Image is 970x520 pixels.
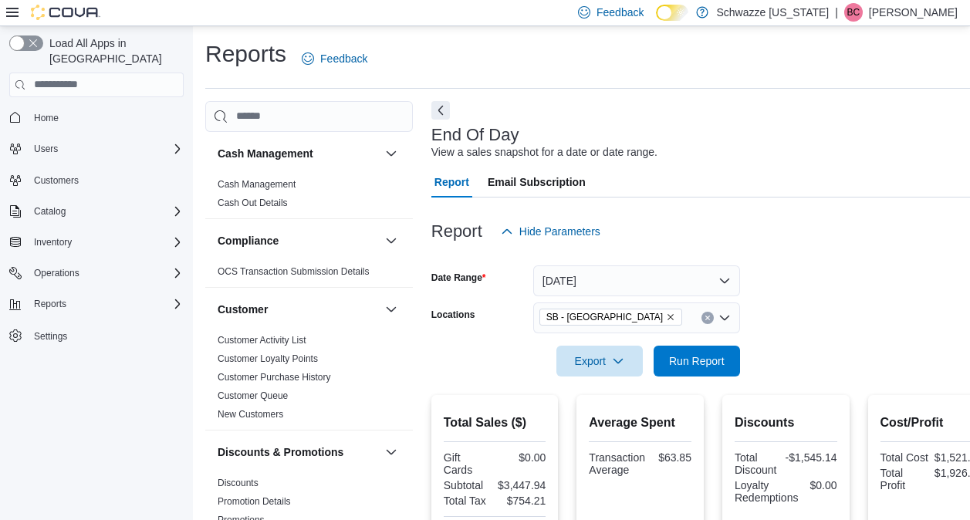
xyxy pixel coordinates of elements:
span: Dark Mode [656,21,657,22]
span: Inventory [28,233,184,252]
div: Total Discount [735,451,779,476]
div: Total Profit [880,467,928,491]
button: Clear input [701,312,714,324]
span: Customers [34,174,79,187]
span: Users [28,140,184,158]
div: Cash Management [205,175,413,218]
span: Feedback [597,5,644,20]
button: Reports [3,293,190,315]
div: Transaction Average [589,451,645,476]
span: Settings [34,330,67,343]
button: Customers [3,169,190,191]
span: Operations [34,267,79,279]
button: Cash Management [218,146,379,161]
div: Customer [205,331,413,430]
button: Operations [28,264,86,282]
a: Customers [28,171,85,190]
button: Open list of options [718,312,731,324]
span: Home [34,112,59,124]
button: Inventory [3,231,190,253]
button: Catalog [3,201,190,222]
div: View a sales snapshot for a date or date range. [431,144,657,160]
span: Settings [28,326,184,345]
a: New Customers [218,409,283,420]
button: Customer [218,302,379,317]
div: Total Cost [880,451,928,464]
span: Run Report [669,353,725,369]
a: Cash Out Details [218,198,288,208]
input: Dark Mode [656,5,688,21]
span: Report [434,167,469,198]
h3: Cash Management [218,146,313,161]
button: Next [431,101,450,120]
div: Compliance [205,262,413,287]
div: Loyalty Redemptions [735,479,799,504]
span: Home [28,108,184,127]
div: $0.00 [498,451,546,464]
h3: End Of Day [431,126,519,144]
span: SB - Glendale [539,309,682,326]
span: Discounts [218,477,259,489]
span: BC [847,3,860,22]
span: OCS Transaction Submission Details [218,265,370,278]
span: Catalog [34,205,66,218]
span: Load All Apps in [GEOGRAPHIC_DATA] [43,35,184,66]
button: Export [556,346,643,376]
h3: Customer [218,302,268,317]
h1: Reports [205,39,286,69]
button: Run Report [654,346,740,376]
a: Customer Queue [218,390,288,401]
a: Promotion Details [218,496,291,507]
span: Email Subscription [488,167,586,198]
div: $754.21 [498,495,546,507]
h3: Report [431,222,482,241]
span: Promotion Details [218,495,291,508]
a: Discounts [218,478,259,488]
div: $63.85 [651,451,691,464]
span: Reports [34,298,66,310]
button: Remove SB - Glendale from selection in this group [666,312,675,322]
span: Operations [28,264,184,282]
span: Customer Queue [218,390,288,402]
label: Locations [431,309,475,321]
button: Home [3,106,190,129]
a: Customer Loyalty Points [218,353,318,364]
label: Date Range [431,272,486,284]
div: Subtotal [444,479,492,491]
button: Discounts & Promotions [382,443,401,461]
div: Gift Cards [444,451,492,476]
button: Reports [28,295,73,313]
button: Inventory [28,233,78,252]
span: Inventory [34,236,72,248]
button: [DATE] [533,265,740,296]
span: Customer Loyalty Points [218,353,318,365]
button: Discounts & Promotions [218,444,379,460]
h2: Total Sales ($) [444,414,546,432]
p: Schwazze [US_STATE] [716,3,829,22]
button: Hide Parameters [495,216,607,247]
h3: Compliance [218,233,279,248]
h2: Average Spent [589,414,691,432]
h2: Discounts [735,414,837,432]
span: Reports [28,295,184,313]
span: New Customers [218,408,283,420]
a: Feedback [296,43,373,74]
span: Hide Parameters [519,224,600,239]
a: Home [28,109,65,127]
button: Settings [3,324,190,346]
span: Export [566,346,634,376]
div: Brennan Croy [844,3,863,22]
span: SB - [GEOGRAPHIC_DATA] [546,309,663,325]
img: Cova [31,5,100,20]
button: Catalog [28,202,72,221]
h3: Discounts & Promotions [218,444,343,460]
button: Operations [3,262,190,284]
span: Cash Out Details [218,197,288,209]
span: Feedback [320,51,367,66]
div: $0.00 [804,479,836,491]
a: Customer Purchase History [218,372,331,383]
button: Customer [382,300,401,319]
button: Users [3,138,190,160]
span: Users [34,143,58,155]
span: Cash Management [218,178,296,191]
